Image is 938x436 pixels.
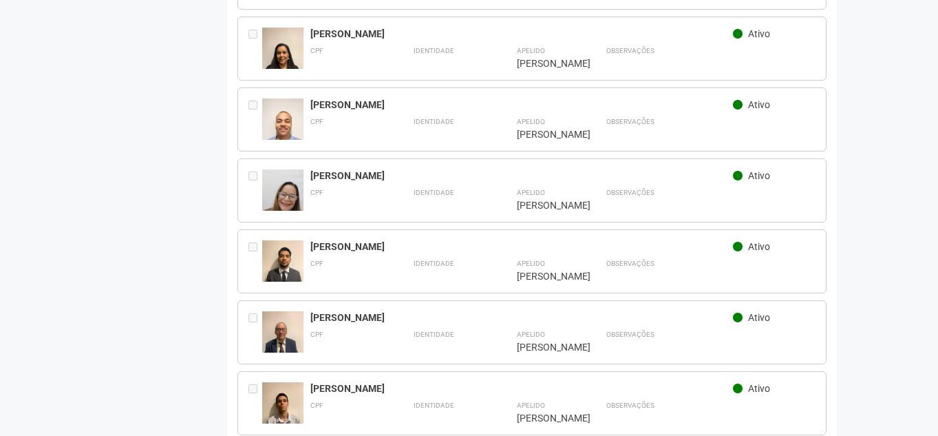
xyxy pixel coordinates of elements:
div: [PERSON_NAME] [310,28,734,40]
span: Ativo [748,28,770,39]
strong: CPF [310,118,323,125]
span: Ativo [748,99,770,110]
img: user.jpg [262,28,303,83]
span: Ativo [748,312,770,323]
div: Entre em contato com a Aministração para solicitar o cancelamento ou 2a via [248,240,262,282]
div: Entre em contato com a Aministração para solicitar o cancelamento ou 2a via [248,98,262,141]
strong: Observações [606,189,654,196]
div: [PERSON_NAME] [310,311,734,324]
strong: CPF [310,47,323,54]
img: user.jpg [262,169,303,223]
strong: Observações [606,402,654,409]
strong: CPF [310,402,323,409]
strong: Observações [606,331,654,338]
strong: Identidade [414,260,454,267]
img: user.jpg [262,311,303,366]
strong: Observações [606,260,654,267]
span: Ativo [748,241,770,252]
div: [PERSON_NAME] [310,382,734,395]
strong: Apelido [517,331,545,338]
strong: CPF [310,260,323,267]
img: user.jpg [262,98,303,154]
strong: CPF [310,189,323,196]
strong: Apelido [517,118,545,125]
img: user.jpg [262,240,303,295]
strong: Observações [606,47,654,54]
div: [PERSON_NAME] [517,270,572,282]
div: [PERSON_NAME] [310,98,734,111]
strong: Apelido [517,189,545,196]
strong: Apelido [517,402,545,409]
strong: Apelido [517,47,545,54]
strong: Identidade [414,118,454,125]
div: [PERSON_NAME] [517,128,572,141]
span: Ativo [748,383,770,394]
div: [PERSON_NAME] [517,341,572,353]
strong: Identidade [414,47,454,54]
strong: CPF [310,331,323,338]
div: Entre em contato com a Aministração para solicitar o cancelamento ou 2a via [248,311,262,353]
div: [PERSON_NAME] [517,199,572,211]
strong: Observações [606,118,654,125]
div: Entre em contato com a Aministração para solicitar o cancelamento ou 2a via [248,382,262,424]
strong: Identidade [414,331,454,338]
div: Entre em contato com a Aministração para solicitar o cancelamento ou 2a via [248,169,262,211]
div: Entre em contato com a Aministração para solicitar o cancelamento ou 2a via [248,28,262,70]
div: [PERSON_NAME] [310,169,734,182]
div: [PERSON_NAME] [517,412,572,424]
div: [PERSON_NAME] [517,57,572,70]
div: [PERSON_NAME] [310,240,734,253]
span: Ativo [748,170,770,181]
strong: Apelido [517,260,545,267]
strong: Identidade [414,189,454,196]
strong: Identidade [414,402,454,409]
